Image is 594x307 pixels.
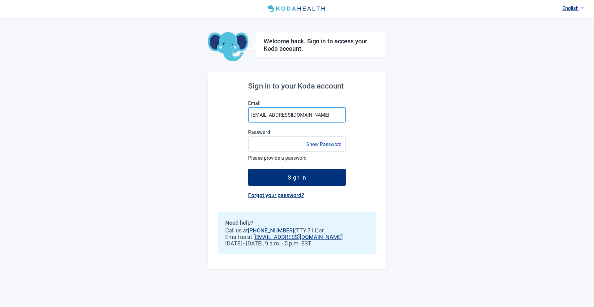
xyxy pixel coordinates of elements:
h2: Sign in to your Koda account [248,82,346,90]
span: Email us at [225,234,369,240]
img: Koda Elephant [208,32,248,62]
label: Email [248,100,346,106]
a: [PHONE_NUMBER] [248,227,294,234]
h2: Need help? [225,219,369,226]
a: Current language: English [560,3,587,13]
label: Password [248,129,346,135]
a: [EMAIL_ADDRESS][DOMAIN_NAME] [253,234,343,240]
a: Forgot your password? [248,192,304,198]
span: down [581,7,584,10]
div: Please provide a password [248,154,346,162]
main: Main content [208,17,386,269]
button: Sign in [248,169,346,186]
div: Sign in [288,174,306,180]
h1: Welcome back. Sign in to access your Koda account. [264,37,378,52]
img: Koda Health [265,4,329,14]
button: Show Password [304,140,343,149]
span: [DATE] - [DATE], 9 a.m. - 5 p.m. EST [225,240,369,247]
span: Call us at (TTY 711) or [225,227,369,234]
